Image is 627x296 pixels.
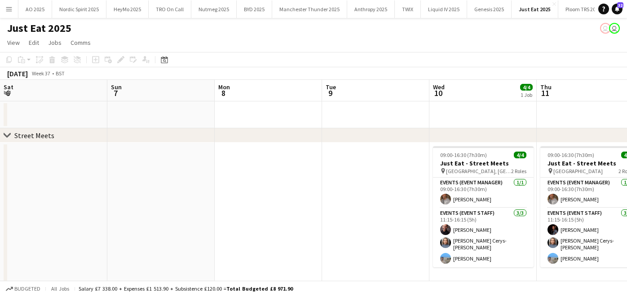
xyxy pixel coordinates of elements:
[2,88,13,98] span: 6
[4,284,42,294] button: Budgeted
[110,88,122,98] span: 7
[324,88,336,98] span: 9
[29,39,39,47] span: Edit
[521,91,532,98] div: 1 Job
[433,159,534,167] h3: Just Eat - Street Meets
[7,22,71,35] h1: Just Eat 2025
[14,286,40,292] span: Budgeted
[79,285,293,292] div: Salary £7 338.00 + Expenses £1 513.90 + Subsistence £120.00 =
[49,285,71,292] span: All jobs
[226,285,293,292] span: Total Budgeted £8 971.90
[218,83,230,91] span: Mon
[7,69,28,78] div: [DATE]
[433,208,534,267] app-card-role: Events (Event Staff)3/311:15-16:15 (5h)[PERSON_NAME][PERSON_NAME] Cerys- [PERSON_NAME][PERSON_NAME]
[52,0,106,18] button: Nordic Spirit 2025
[540,83,552,91] span: Thu
[67,37,94,48] a: Comms
[217,88,230,98] span: 8
[111,83,122,91] span: Sun
[272,0,347,18] button: Manchester Thunder 2025
[433,146,534,267] app-job-card: 09:00-16:30 (7h30m)4/4Just Eat - Street Meets [GEOGRAPHIC_DATA], [GEOGRAPHIC_DATA]2 RolesEvents (...
[612,4,623,14] a: 32
[106,0,149,18] button: HeyMo 2025
[467,0,512,18] button: Genesis 2025
[395,0,421,18] button: TWIX
[600,23,611,34] app-user-avatar: Rosie Benjamin
[539,88,552,98] span: 11
[237,0,272,18] button: BYD 2025
[14,131,54,140] div: Street Meets
[48,39,62,47] span: Jobs
[520,84,533,91] span: 4/4
[4,37,23,48] a: View
[326,83,336,91] span: Tue
[511,168,526,174] span: 2 Roles
[617,2,623,8] span: 32
[433,178,534,208] app-card-role: Events (Event Manager)1/109:00-16:30 (7h30m)[PERSON_NAME]
[25,37,43,48] a: Edit
[514,152,526,158] span: 4/4
[440,152,487,158] span: 09:00-16:30 (7h30m)
[609,23,620,34] app-user-avatar: Laura Smallwood
[44,37,65,48] a: Jobs
[548,152,594,158] span: 09:00-16:30 (7h30m)
[558,0,609,18] button: Ploom TRS 2025
[433,83,445,91] span: Wed
[71,39,91,47] span: Comms
[347,0,395,18] button: Anthropy 2025
[7,39,20,47] span: View
[4,83,13,91] span: Sat
[18,0,52,18] button: AO 2025
[553,168,603,174] span: [GEOGRAPHIC_DATA]
[512,0,558,18] button: Just Eat 2025
[30,70,52,77] span: Week 37
[432,88,445,98] span: 10
[56,70,65,77] div: BST
[421,0,467,18] button: Liquid IV 2025
[446,168,511,174] span: [GEOGRAPHIC_DATA], [GEOGRAPHIC_DATA]
[191,0,237,18] button: Nutmeg 2025
[149,0,191,18] button: TRO On Call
